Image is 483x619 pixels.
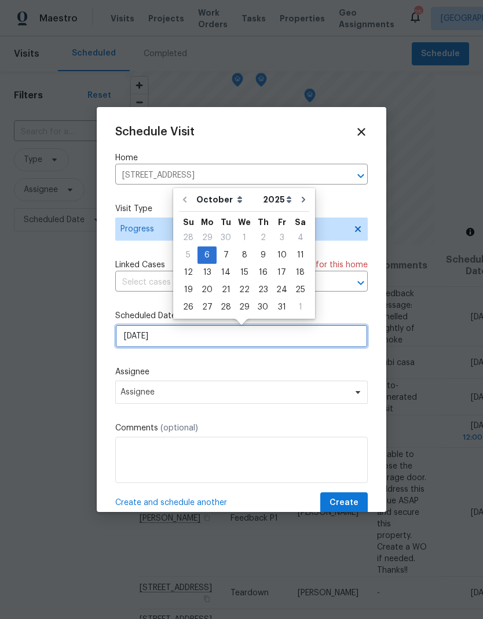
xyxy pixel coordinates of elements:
[235,264,254,281] div: 15
[238,218,251,226] abbr: Wednesday
[115,167,335,185] input: Enter in an address
[272,247,291,263] div: 10
[278,218,286,226] abbr: Friday
[217,299,235,315] div: 28
[176,188,193,211] button: Go to previous month
[197,299,217,315] div: 27
[235,299,254,315] div: 29
[120,223,346,235] span: Progress
[272,299,291,316] div: Fri Oct 31 2025
[160,424,198,432] span: (optional)
[197,299,217,316] div: Mon Oct 27 2025
[217,229,235,246] div: Tue Sep 30 2025
[258,218,269,226] abbr: Thursday
[291,282,309,298] div: 25
[197,282,217,298] div: 20
[217,246,235,264] div: Tue Oct 07 2025
[115,259,165,271] span: Linked Cases
[179,299,197,315] div: 26
[254,264,272,281] div: 16
[272,264,291,281] div: 17
[179,264,197,281] div: 12
[179,264,197,281] div: Sun Oct 12 2025
[353,168,369,184] button: Open
[291,247,309,263] div: 11
[179,281,197,299] div: Sun Oct 19 2025
[197,229,217,246] div: Mon Sep 29 2025
[355,126,368,138] span: Close
[291,264,309,281] div: 18
[217,230,235,246] div: 30
[217,299,235,316] div: Tue Oct 28 2025
[179,230,197,246] div: 28
[217,282,235,298] div: 21
[260,191,295,208] select: Year
[115,497,227,509] span: Create and schedule another
[291,246,309,264] div: Sat Oct 11 2025
[235,282,254,298] div: 22
[115,274,335,292] input: Select cases
[272,246,291,264] div: Fri Oct 10 2025
[217,247,235,263] div: 7
[254,282,272,298] div: 23
[235,246,254,264] div: Wed Oct 08 2025
[235,230,254,246] div: 1
[272,229,291,246] div: Fri Oct 03 2025
[115,126,195,138] span: Schedule Visit
[115,310,368,322] label: Scheduled Date
[197,281,217,299] div: Mon Oct 20 2025
[197,264,217,281] div: 13
[179,246,197,264] div: Sun Oct 05 2025
[179,247,197,263] div: 5
[235,264,254,281] div: Wed Oct 15 2025
[115,152,368,164] label: Home
[291,299,309,315] div: 1
[217,264,235,281] div: Tue Oct 14 2025
[353,275,369,291] button: Open
[291,299,309,316] div: Sat Nov 01 2025
[183,218,194,226] abbr: Sunday
[217,281,235,299] div: Tue Oct 21 2025
[197,246,217,264] div: Mon Oct 06 2025
[197,247,217,263] div: 6
[272,264,291,281] div: Fri Oct 17 2025
[254,230,272,246] div: 2
[254,229,272,246] div: Thu Oct 02 2025
[254,299,272,316] div: Thu Oct 30 2025
[291,264,309,281] div: Sat Oct 18 2025
[217,264,235,281] div: 14
[330,496,358,510] span: Create
[197,230,217,246] div: 29
[235,299,254,316] div: Wed Oct 29 2025
[320,492,368,514] button: Create
[115,422,368,434] label: Comments
[179,229,197,246] div: Sun Sep 28 2025
[115,203,368,215] label: Visit Type
[291,230,309,246] div: 4
[272,230,291,246] div: 3
[254,264,272,281] div: Thu Oct 16 2025
[115,325,368,348] input: M/D/YYYY
[254,246,272,264] div: Thu Oct 09 2025
[197,264,217,281] div: Mon Oct 13 2025
[235,247,254,263] div: 8
[179,282,197,298] div: 19
[193,191,260,208] select: Month
[295,188,312,211] button: Go to next month
[115,366,368,378] label: Assignee
[295,218,306,226] abbr: Saturday
[235,229,254,246] div: Wed Oct 01 2025
[272,282,291,298] div: 24
[221,218,231,226] abbr: Tuesday
[291,229,309,246] div: Sat Oct 04 2025
[120,388,347,397] span: Assignee
[272,299,291,315] div: 31
[235,281,254,299] div: Wed Oct 22 2025
[179,299,197,316] div: Sun Oct 26 2025
[254,299,272,315] div: 30
[254,281,272,299] div: Thu Oct 23 2025
[254,247,272,263] div: 9
[291,281,309,299] div: Sat Oct 25 2025
[272,281,291,299] div: Fri Oct 24 2025
[201,218,214,226] abbr: Monday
